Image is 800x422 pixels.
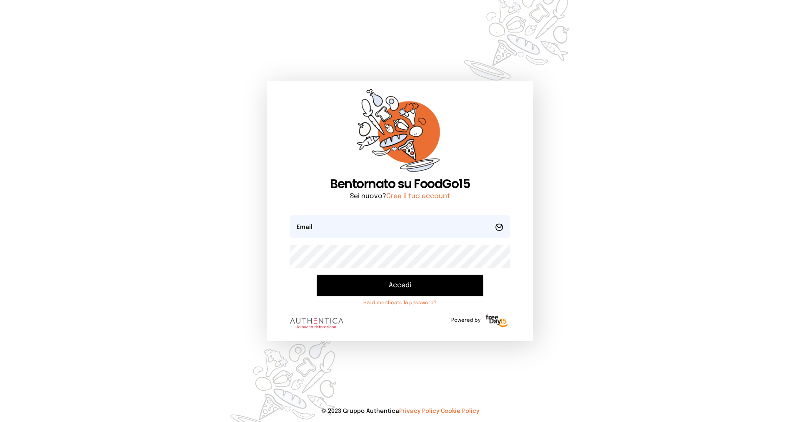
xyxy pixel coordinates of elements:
[290,318,343,329] img: logo.8f33a47.png
[290,176,510,191] h1: Bentornato su FoodGo15
[451,317,480,324] span: Powered by
[290,191,510,201] p: Sei nuovo?
[399,408,439,414] a: Privacy Policy
[357,89,443,177] img: sticker-orange.65babaf.png
[317,300,483,306] a: Hai dimenticato la password?
[317,275,483,296] button: Accedi
[13,407,787,415] p: © 2023 Gruppo Authentica
[386,193,450,200] a: Crea il tuo account
[484,313,510,330] img: logo-freeday.3e08031.png
[441,408,479,414] a: Cookie Policy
